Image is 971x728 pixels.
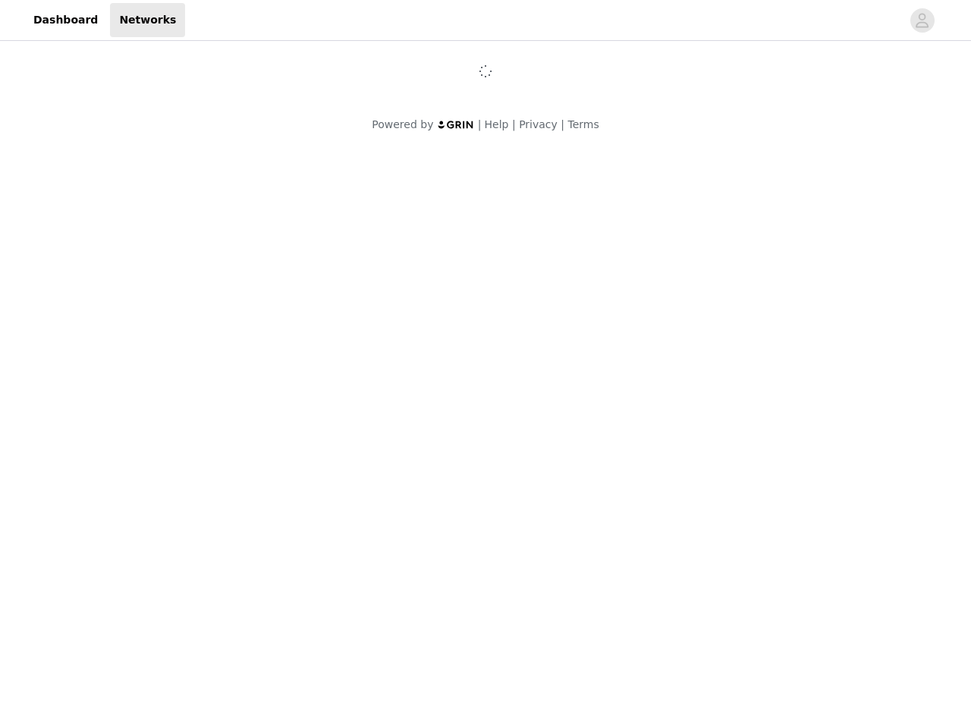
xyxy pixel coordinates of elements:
[561,118,564,130] span: |
[512,118,516,130] span: |
[915,8,929,33] div: avatar
[372,118,433,130] span: Powered by
[567,118,599,130] a: Terms
[24,3,107,37] a: Dashboard
[437,120,475,130] img: logo
[478,118,482,130] span: |
[110,3,185,37] a: Networks
[485,118,509,130] a: Help
[519,118,558,130] a: Privacy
